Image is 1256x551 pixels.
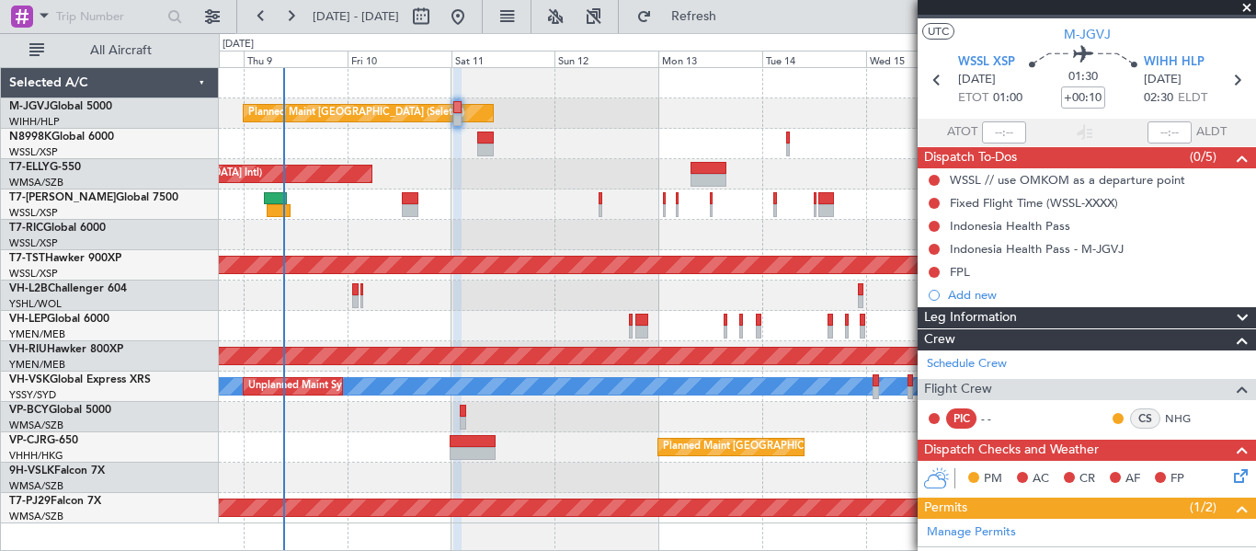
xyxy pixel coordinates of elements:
[1125,470,1140,488] span: AF
[9,297,62,311] a: YSHL/WOL
[248,99,464,127] div: Planned Maint [GEOGRAPHIC_DATA] (Seletar)
[948,287,1247,303] div: Add new
[866,51,970,67] div: Wed 15
[9,115,60,129] a: WIHH/HLP
[1033,470,1049,488] span: AC
[9,253,45,264] span: T7-TST
[9,344,123,355] a: VH-RIUHawker 800XP
[984,470,1002,488] span: PM
[950,264,970,280] div: FPL
[9,132,51,143] span: N8998K
[554,51,658,67] div: Sun 12
[9,496,101,507] a: T7-PJ29Falcon 7X
[9,162,50,173] span: T7-ELLY
[451,51,555,67] div: Sat 11
[924,307,1017,328] span: Leg Information
[9,314,47,325] span: VH-LEP
[9,162,81,173] a: T7-ELLYG-550
[9,267,58,281] a: WSSL/XSP
[924,498,967,519] span: Permits
[947,123,977,142] span: ATOT
[9,327,65,341] a: YMEN/MEB
[348,51,451,67] div: Fri 10
[9,405,111,416] a: VP-BCYGlobal 5000
[9,223,106,234] a: T7-RICGlobal 6000
[9,465,54,476] span: 9H-VSLK
[924,440,1099,461] span: Dispatch Checks and Weather
[9,132,114,143] a: N8998KGlobal 6000
[958,89,988,108] span: ETOT
[924,329,955,350] span: Crew
[993,89,1022,108] span: 01:00
[244,51,348,67] div: Thu 9
[924,147,1017,168] span: Dispatch To-Dos
[9,496,51,507] span: T7-PJ29
[9,253,121,264] a: T7-TSTHawker 900XP
[950,218,1070,234] div: Indonesia Health Pass
[9,435,78,446] a: VP-CJRG-650
[1079,470,1095,488] span: CR
[628,2,738,31] button: Refresh
[9,192,116,203] span: T7-[PERSON_NAME]
[313,8,399,25] span: [DATE] - [DATE]
[1068,68,1098,86] span: 01:30
[1144,71,1182,89] span: [DATE]
[9,419,63,432] a: WMSA/SZB
[9,176,63,189] a: WMSA/SZB
[1165,410,1206,427] a: NHG
[9,344,47,355] span: VH-RIU
[1170,470,1184,488] span: FP
[9,358,65,372] a: YMEN/MEB
[927,523,1016,542] a: Manage Permits
[656,10,733,23] span: Refresh
[1178,89,1207,108] span: ELDT
[56,3,162,30] input: Trip Number
[658,51,762,67] div: Mon 13
[248,373,474,400] div: Unplanned Maint Sydney ([PERSON_NAME] Intl)
[1144,53,1205,72] span: WIHH HLP
[762,51,866,67] div: Tue 14
[9,405,49,416] span: VP-BCY
[924,379,992,400] span: Flight Crew
[1064,25,1111,44] span: M-JGVJ
[1144,89,1173,108] span: 02:30
[1130,408,1160,429] div: CS
[9,101,112,112] a: M-JGVJGlobal 5000
[950,195,1118,211] div: Fixed Flight Time (WSSL-XXXX)
[9,192,178,203] a: T7-[PERSON_NAME]Global 7500
[223,37,254,52] div: [DATE]
[950,172,1185,188] div: WSSL // use OMKOM as a departure point
[9,236,58,250] a: WSSL/XSP
[9,465,105,476] a: 9H-VSLKFalcon 7X
[981,410,1022,427] div: - -
[9,510,63,523] a: WMSA/SZB
[1190,498,1216,517] span: (1/2)
[927,355,1007,373] a: Schedule Crew
[9,206,58,220] a: WSSL/XSP
[958,71,996,89] span: [DATE]
[9,435,47,446] span: VP-CJR
[9,223,43,234] span: T7-RIC
[922,23,954,40] button: UTC
[663,433,970,461] div: Planned Maint [GEOGRAPHIC_DATA] ([GEOGRAPHIC_DATA] Intl)
[9,374,50,385] span: VH-VSK
[9,388,56,402] a: YSSY/SYD
[9,314,109,325] a: VH-LEPGlobal 6000
[1190,147,1216,166] span: (0/5)
[9,283,48,294] span: VH-L2B
[950,241,1124,257] div: Indonesia Health Pass - M-JGVJ
[9,449,63,463] a: VHHH/HKG
[9,145,58,159] a: WSSL/XSP
[9,374,151,385] a: VH-VSKGlobal Express XRS
[9,101,50,112] span: M-JGVJ
[982,121,1026,143] input: --:--
[946,408,976,429] div: PIC
[958,53,1015,72] span: WSSL XSP
[48,44,194,57] span: All Aircraft
[9,283,127,294] a: VH-L2BChallenger 604
[9,479,63,493] a: WMSA/SZB
[20,36,200,65] button: All Aircraft
[1196,123,1227,142] span: ALDT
